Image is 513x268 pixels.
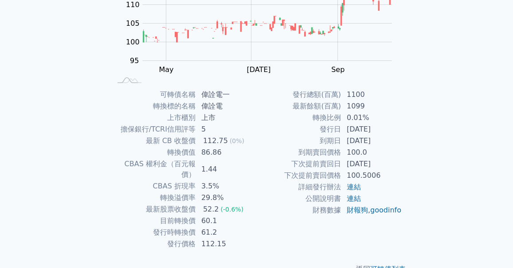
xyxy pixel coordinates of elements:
span: (-0.6%) [220,206,243,213]
td: 發行日 [257,124,341,135]
td: 轉換溢價率 [111,192,196,204]
td: 財務數據 [257,204,341,216]
div: 52.2 [201,204,221,215]
td: 86.86 [196,147,257,158]
td: 29.8% [196,192,257,204]
td: 上市櫃別 [111,112,196,124]
td: 可轉債名稱 [111,89,196,100]
td: 下次提前賣回價格 [257,170,341,181]
td: 擔保銀行/TCRI信用評等 [111,124,196,135]
td: 發行總額(百萬) [257,89,341,100]
tspan: May [159,65,173,74]
td: 100.0 [341,147,402,158]
td: 最新股票收盤價 [111,204,196,215]
td: 偉詮電一 [196,89,257,100]
iframe: Chat Widget [469,225,513,268]
td: 1.44 [196,158,257,180]
td: CBAS 折現率 [111,180,196,192]
td: 1100 [341,89,402,100]
a: goodinfo [370,206,401,214]
td: 100.5006 [341,170,402,181]
tspan: 105 [126,19,140,28]
td: 發行時轉換價 [111,227,196,238]
td: [DATE] [341,158,402,170]
td: 下次提前賣回日 [257,158,341,170]
td: 偉詮電 [196,100,257,112]
td: 最新 CB 收盤價 [111,135,196,147]
span: (0%) [230,137,244,144]
div: 112.75 [201,136,230,146]
td: 公開說明書 [257,193,341,204]
td: 詳細發行辦法 [257,181,341,193]
td: 發行價格 [111,238,196,250]
td: 最新餘額(百萬) [257,100,341,112]
tspan: Sep [331,65,345,74]
td: 60.1 [196,215,257,227]
td: 0.01% [341,112,402,124]
td: 61.2 [196,227,257,238]
td: [DATE] [341,135,402,147]
td: 3.5% [196,180,257,192]
td: 轉換比例 [257,112,341,124]
td: CBAS 權利金（百元報價） [111,158,196,180]
tspan: 100 [126,38,140,46]
td: 上市 [196,112,257,124]
tspan: [DATE] [247,65,270,74]
a: 連結 [347,183,361,191]
a: 財報狗 [347,206,368,214]
tspan: 110 [126,0,140,9]
td: 到期賣回價格 [257,147,341,158]
td: 目前轉換價 [111,215,196,227]
div: 聊天小工具 [469,225,513,268]
a: 連結 [347,194,361,203]
td: 5 [196,124,257,135]
td: 112.15 [196,238,257,250]
tspan: 95 [130,56,139,65]
td: , [341,204,402,216]
td: 到期日 [257,135,341,147]
td: 轉換標的名稱 [111,100,196,112]
td: 轉換價值 [111,147,196,158]
td: 1099 [341,100,402,112]
td: [DATE] [341,124,402,135]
